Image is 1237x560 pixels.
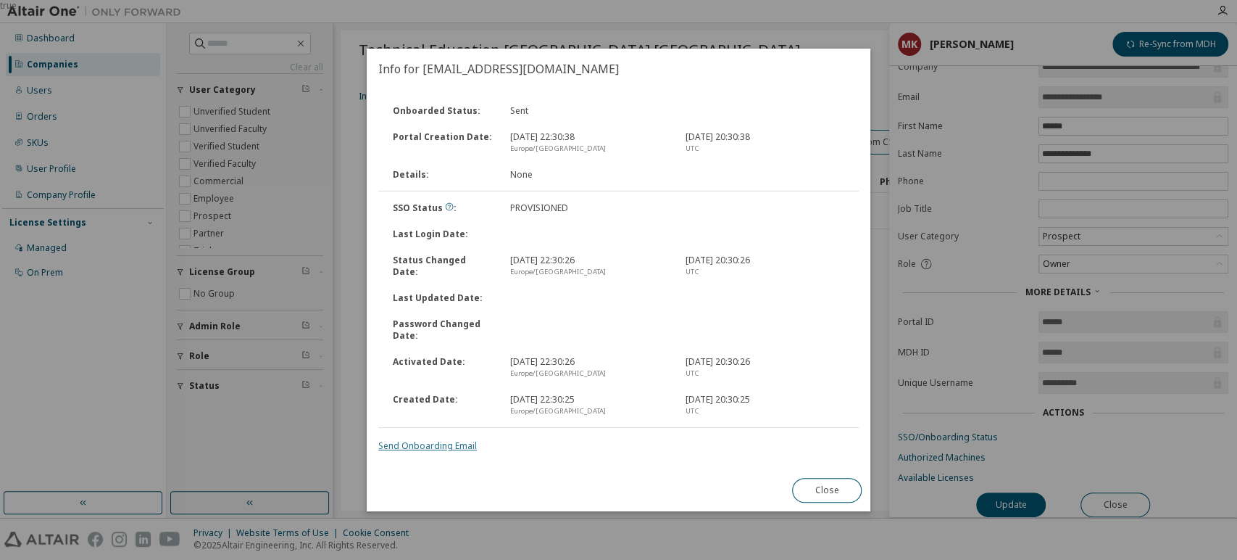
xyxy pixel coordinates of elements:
div: [DATE] 20:30:26 [677,356,853,379]
div: Europe/[GEOGRAPHIC_DATA] [510,368,669,379]
div: Activated Date : [384,356,501,379]
div: Portal Creation Date : [384,131,501,155]
div: Last Login Date : [384,228,501,240]
div: Last Updated Date : [384,292,501,304]
div: [DATE] 20:30:38 [677,131,853,155]
div: [DATE] 22:30:25 [501,394,678,417]
div: Onboarded Status : [384,105,501,117]
div: [DATE] 20:30:26 [677,255,853,278]
div: Sent [501,105,678,117]
div: UTC [686,266,844,278]
a: Send Onboarding Email [378,440,477,452]
div: UTC [686,143,844,155]
div: Details : [384,169,501,181]
button: Close [792,478,862,503]
div: PROVISIONED [501,202,678,214]
div: UTC [686,368,844,379]
div: [DATE] 22:30:38 [501,131,678,155]
div: Europe/[GEOGRAPHIC_DATA] [510,405,669,417]
div: None [501,169,678,181]
div: Password Changed Date : [384,318,501,342]
div: Created Date : [384,394,501,417]
div: [DATE] 22:30:26 [501,356,678,379]
div: [DATE] 20:30:25 [677,394,853,417]
div: Europe/[GEOGRAPHIC_DATA] [510,266,669,278]
div: SSO Status : [384,202,501,214]
div: Status Changed Date : [384,255,501,278]
h2: Info for [EMAIL_ADDRESS][DOMAIN_NAME] [367,49,870,89]
div: [DATE] 22:30:26 [501,255,678,278]
div: UTC [686,405,844,417]
div: Europe/[GEOGRAPHIC_DATA] [510,143,669,155]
